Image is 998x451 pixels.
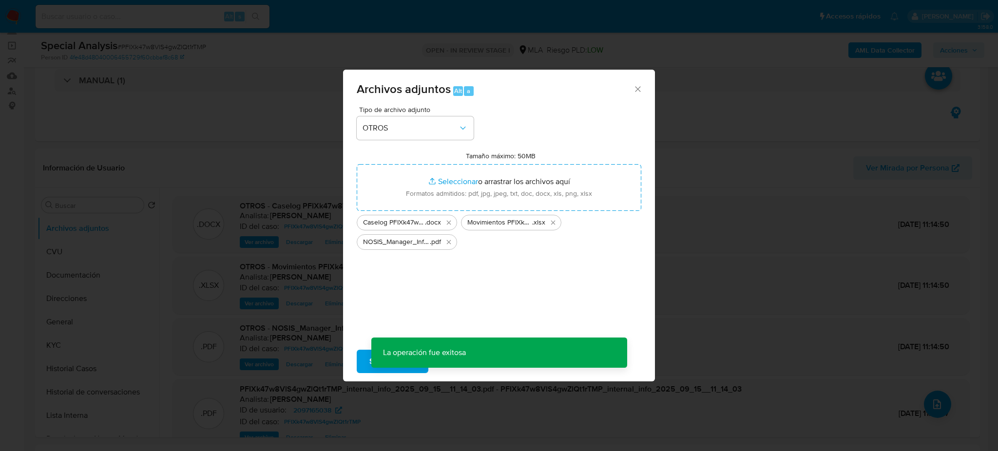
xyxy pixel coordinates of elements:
[547,217,559,228] button: Eliminar Movimientos PFIXk47w8VlS4gwZlQt1rTMP.xlsx
[532,218,545,227] span: .xlsx
[454,86,462,95] span: Alt
[371,338,478,368] p: La operación fue exitosa
[445,351,477,372] span: Cancelar
[357,80,451,97] span: Archivos adjuntos
[369,351,416,372] span: Subir archivo
[633,84,642,93] button: Cerrar
[443,236,455,248] button: Eliminar NOSIS_Manager_InformeIndividual_20387623958_654924_20250915105946.pdf
[467,218,532,227] span: Movimientos PFIXk47w8VlS4gwZlQt1rTMP
[357,116,474,140] button: OTROS
[363,237,430,247] span: NOSIS_Manager_InformeIndividual_20387623958_654924_20250915105946
[359,106,476,113] span: Tipo de archivo adjunto
[363,218,425,227] span: Caselog PFIXk47w8VlS4gwZlQt1rTMP_2025_09_01_13_59_10
[425,218,441,227] span: .docx
[363,123,458,133] span: OTROS
[466,151,536,160] label: Tamaño máximo: 50MB
[467,86,470,95] span: a
[357,350,428,373] button: Subir archivo
[430,237,441,247] span: .pdf
[443,217,455,228] button: Eliminar Caselog PFIXk47w8VlS4gwZlQt1rTMP_2025_09_01_13_59_10.docx
[357,211,641,250] ul: Archivos seleccionados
